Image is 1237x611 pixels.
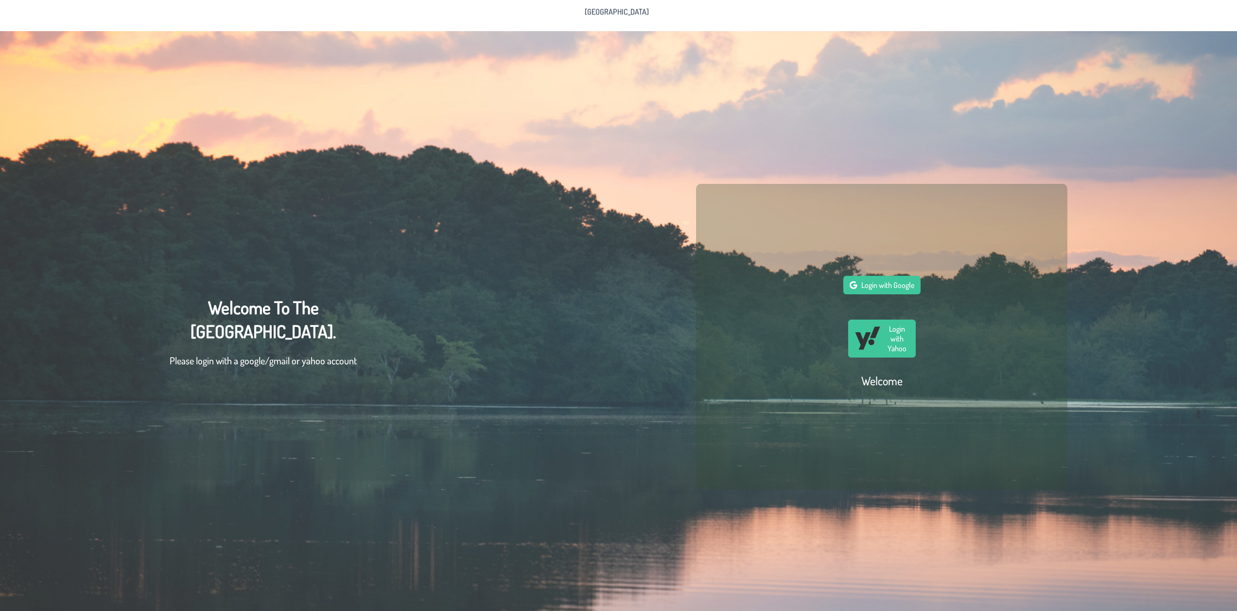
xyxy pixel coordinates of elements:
[579,4,655,19] li: Pine Lake Park
[170,353,357,368] p: Please login with a google/gmail or yahoo account
[848,320,916,358] button: Login with Yahoo
[885,324,909,353] span: Login with Yahoo
[585,8,649,16] span: [GEOGRAPHIC_DATA]
[861,373,903,388] h2: Welcome
[843,276,921,294] button: Login with Google
[579,4,655,19] a: [GEOGRAPHIC_DATA]
[861,280,914,290] span: Login with Google
[170,296,357,377] div: Welcome To The [GEOGRAPHIC_DATA].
